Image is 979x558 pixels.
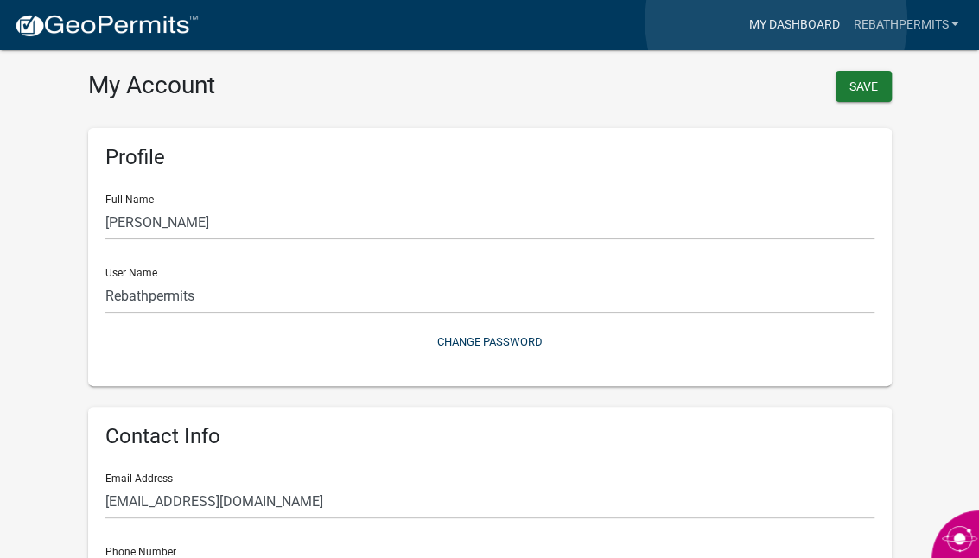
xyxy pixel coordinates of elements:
[105,424,874,449] h6: Contact Info
[105,327,874,356] button: Change Password
[741,9,846,41] a: My Dashboard
[88,71,477,100] h3: My Account
[846,9,965,41] a: Rebathpermits
[105,145,874,170] h6: Profile
[836,71,892,102] button: Save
